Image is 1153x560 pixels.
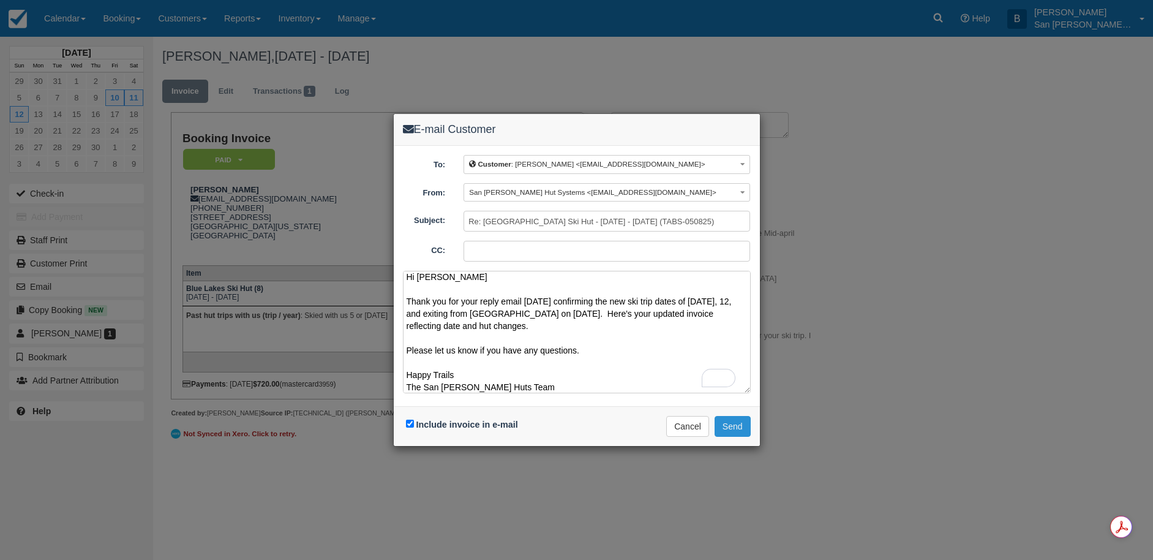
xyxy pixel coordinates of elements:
[394,155,455,171] label: To:
[394,241,455,257] label: CC:
[394,183,455,199] label: From:
[403,123,751,136] h4: E-mail Customer
[478,160,511,168] b: Customer
[469,188,716,196] span: San [PERSON_NAME] Hut Systems <[EMAIL_ADDRESS][DOMAIN_NAME]>
[394,211,455,227] label: Subject:
[666,416,709,437] button: Cancel
[715,416,751,437] button: Send
[464,155,750,174] button: Customer: [PERSON_NAME] <[EMAIL_ADDRESS][DOMAIN_NAME]>
[416,420,518,429] label: Include invoice in e-mail
[464,183,750,202] button: San [PERSON_NAME] Hut Systems <[EMAIL_ADDRESS][DOMAIN_NAME]>
[469,160,705,168] span: : [PERSON_NAME] <[EMAIL_ADDRESS][DOMAIN_NAME]>
[403,271,751,393] textarea: To enrich screen reader interactions, please activate Accessibility in Grammarly extension settings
